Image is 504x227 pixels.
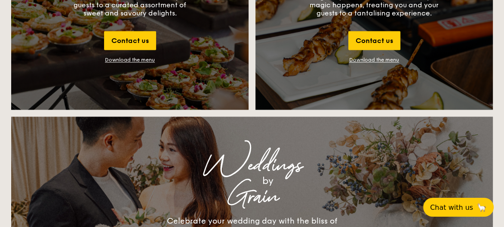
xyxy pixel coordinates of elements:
div: by [119,173,417,189]
div: Download the menu [105,57,155,63]
div: Grain [87,189,417,204]
div: Contact us [104,31,156,50]
div: Weddings [87,158,417,173]
span: 🦙 [476,202,487,212]
div: Contact us [348,31,400,50]
button: Chat with us🦙 [423,198,494,217]
span: Chat with us [430,203,473,212]
a: Download the menu [349,57,399,63]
